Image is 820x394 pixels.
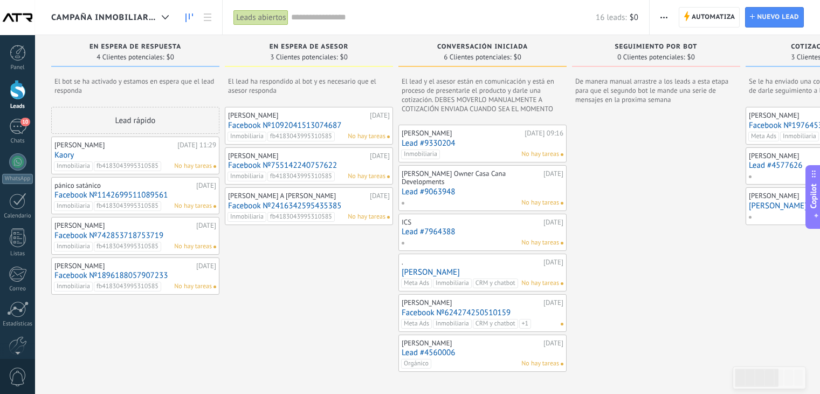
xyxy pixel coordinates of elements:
div: [DATE] [543,339,563,348]
span: No hay tareas [521,359,559,369]
span: CAMPAÑA INMOBILIARIA [51,12,157,23]
a: Automatiza [679,7,740,28]
a: Facebook №1896188057907233 [54,271,216,280]
span: No hay nada asignado [561,242,563,244]
span: SEGUIMIENTO POR BOT [615,43,697,51]
div: [PERSON_NAME] [402,339,541,348]
span: Inmobiliaria [54,201,93,211]
div: ICS [402,218,541,227]
span: No hay nada asignado [561,153,563,156]
span: $0 [167,54,174,60]
div: [PERSON_NAME] [54,262,194,270]
div: SEGUIMIENTO POR BOT [577,43,735,52]
a: Nuevo lead [745,7,804,28]
a: Kaory [54,151,216,160]
div: . [402,258,541,267]
span: No hay tareas [348,172,385,181]
div: Chats [2,138,33,145]
div: [DATE] 09:16 [525,129,563,138]
span: No hay nada asignado [561,202,563,205]
span: Meta Ads [401,319,432,329]
a: [PERSON_NAME] [402,268,563,277]
a: Lead #7964388 [402,227,563,236]
span: 6 Clientes potenciales: [444,54,511,60]
span: No hay nada asignado [561,282,563,285]
span: 10 [20,118,30,126]
span: fb4183043995310585 [94,242,161,252]
span: fb4183043995310585 [267,132,335,141]
div: [DATE] [370,111,390,120]
span: Copilot [808,184,819,209]
span: 0 Clientes potenciales: [617,54,685,60]
span: No hay tareas [521,238,559,248]
span: $0 [687,54,695,60]
span: Orgánico [401,359,431,369]
span: No hay tareas [521,150,559,159]
div: [DATE] [196,181,216,190]
span: EN ESPERA DE RESPUESTA [89,43,181,51]
div: pánico satánico [54,181,194,190]
div: [PERSON_NAME] [54,221,194,230]
div: [DATE] [543,298,563,307]
span: fb4183043995310585 [267,172,335,181]
span: No hay nada asignado [561,363,563,365]
span: No hay nada asignado [387,216,390,219]
span: El lead ha respondido al bot y es necesario que el asesor responda [228,77,390,95]
div: Lead rápido [51,107,219,134]
div: [PERSON_NAME] [402,298,541,307]
div: [DATE] [196,262,216,270]
a: Leads [180,7,198,28]
span: Meta Ads [401,278,432,288]
div: Leads [2,103,33,110]
span: Nuevo lead [757,8,799,27]
a: Facebook №755142240757622 [228,161,390,170]
span: No hay tareas [174,201,212,211]
div: [PERSON_NAME] [402,129,522,138]
span: No hay tareas [174,242,212,252]
div: Calendario [2,213,33,220]
span: Inmobiliaria [54,242,93,252]
span: No hay nada asignado [561,323,563,325]
span: CRM y chatbot [473,319,518,329]
span: fb4183043995310585 [267,212,335,222]
div: EN ESPERA DE RESPUESTA [57,43,214,52]
span: EN ESPERA DE ASESOR [270,43,349,51]
a: Facebook №2416342595435385 [228,201,390,210]
span: Inmobiliaria [433,278,472,288]
div: [PERSON_NAME] Owner Casa Cana Developments [402,169,541,186]
span: Inmobiliaria [228,212,266,222]
div: Correo [2,286,33,293]
span: Inmobiliaria [228,172,266,181]
div: EN ESPERA DE ASESOR [230,43,388,52]
a: Facebook №1092041513074687 [228,121,390,130]
span: Inmobiliaria [780,132,819,141]
span: fb4183043995310585 [94,201,161,211]
span: No hay tareas [174,282,212,291]
a: Facebook №624274250510159 [402,308,563,317]
div: Estadísticas [2,321,33,328]
span: $0 [340,54,348,60]
div: WhatsApp [2,174,33,184]
div: CONVERSACIÓN INICIADA [404,43,561,52]
button: Más [656,7,672,28]
div: Leads abiertos [233,10,288,25]
div: [DATE] [370,152,390,160]
span: $0 [514,54,521,60]
span: No hay tareas [348,212,385,222]
span: No hay tareas [174,161,212,171]
span: CRM y chatbot [473,278,518,288]
div: [DATE] [543,218,563,227]
div: [DATE] [543,258,563,267]
span: No hay tareas [521,278,559,288]
div: [PERSON_NAME] [228,111,367,120]
a: Lead #4560006 [402,348,563,357]
span: No hay nada asignado [213,246,216,248]
span: No hay nada asignado [387,135,390,138]
span: El lead y el asesor están en comunicación y está en proceso de presentarle el producto y darle un... [402,77,563,113]
span: CONVERSACIÓN INICIADA [437,43,528,51]
span: De manera manual arrastre a los leads a esta etapa para que el segundo bot le mande una serie de ... [575,77,737,104]
span: Inmobiliaria [433,319,472,329]
a: Lead #9063948 [402,187,563,196]
div: [PERSON_NAME] A [PERSON_NAME] [228,192,367,200]
span: Inmobiliaria [54,282,93,291]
